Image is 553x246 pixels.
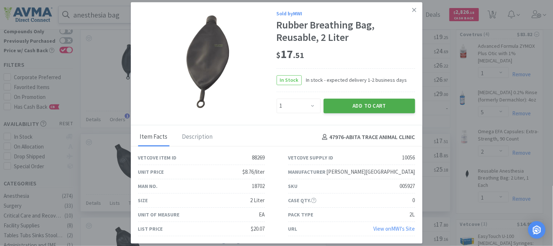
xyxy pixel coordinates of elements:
[252,154,265,162] div: 88269
[138,154,177,162] div: Vetcove Item ID
[319,132,415,142] h4: 47976 - ABITA TRACE ANIMAL CLINIC
[251,225,265,234] div: $20.07
[288,154,334,162] div: Vetcove Supply ID
[402,154,415,162] div: 10056
[374,226,415,232] a: View onMWI's Site
[277,76,301,85] span: In Stock
[250,196,265,205] div: 2 Liter
[259,211,265,219] div: EA
[277,50,281,60] span: $
[302,76,407,84] span: In stock - expected delivery 1-2 business days
[277,9,415,18] div: Sold by MWI
[138,211,180,219] div: Unit of Measure
[327,168,415,177] div: [PERSON_NAME][GEOGRAPHIC_DATA]
[138,182,158,190] div: Man No.
[185,14,229,109] img: 9c447bb95fb14e0e9facdefa13479a36_10056.png
[528,221,546,239] div: Open Intercom Messenger
[288,211,314,219] div: Pack Type
[277,47,304,61] span: 17
[138,128,170,146] div: Item Facts
[288,168,326,176] div: Manufacturer
[288,196,316,204] div: Case Qty.
[243,168,265,177] div: $8.76/liter
[138,225,163,233] div: List Price
[288,182,298,190] div: SKU
[293,50,304,60] span: . 51
[252,182,265,191] div: 18702
[410,211,415,219] div: 2L
[288,225,297,233] div: URL
[400,182,415,191] div: 005927
[138,168,164,176] div: Unit Price
[324,99,415,113] button: Add to Cart
[277,19,415,44] div: Rubber Breathing Bag, Reusable, 2 Liter
[413,196,415,205] div: 0
[138,196,148,204] div: Size
[180,128,215,146] div: Description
